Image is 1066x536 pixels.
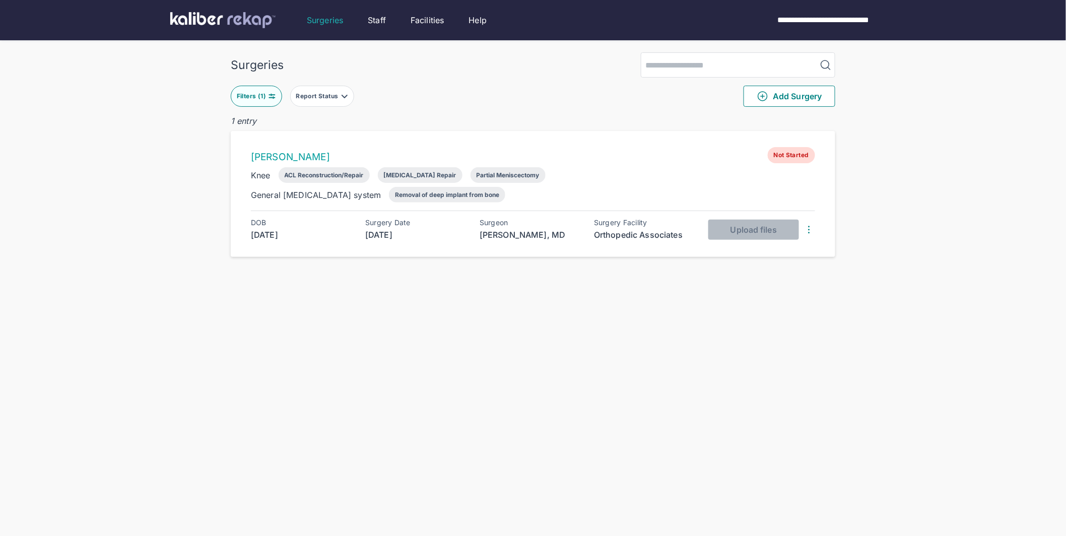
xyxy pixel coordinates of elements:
[365,229,466,241] div: [DATE]
[395,191,499,198] div: Removal of deep implant from bone
[307,14,343,26] a: Surgeries
[170,12,276,28] img: kaliber labs logo
[341,92,349,100] img: filter-caret-down-grey.b3560631.svg
[757,90,822,102] span: Add Surgery
[477,171,540,179] div: Partial Meniscectomy
[803,224,815,236] img: DotsThreeVertical.31cb0eda.svg
[480,229,580,241] div: [PERSON_NAME], MD
[469,14,487,26] a: Help
[296,92,340,100] div: Report Status
[237,92,268,100] div: Filters ( 1 )
[411,14,444,26] a: Facilities
[368,14,386,26] a: Staff
[251,169,271,181] div: Knee
[251,229,352,241] div: [DATE]
[231,115,835,127] div: 1 entry
[820,59,832,71] img: MagnifyingGlass.1dc66aab.svg
[251,219,352,227] div: DOB
[268,92,276,100] img: faders-horizontal-teal.edb3eaa8.svg
[730,225,777,235] span: Upload files
[285,171,364,179] div: ACL Reconstruction/Repair
[251,151,330,163] a: [PERSON_NAME]
[594,219,695,227] div: Surgery Facility
[231,58,284,72] div: Surgeries
[251,189,381,201] div: General [MEDICAL_DATA] system
[708,220,799,240] button: Upload files
[757,90,769,102] img: PlusCircleGreen.5fd88d77.svg
[480,219,580,227] div: Surgeon
[290,86,354,107] button: Report Status
[231,86,282,107] button: Filters (1)
[594,229,695,241] div: Orthopedic Associates
[384,171,456,179] div: [MEDICAL_DATA] Repair
[768,147,815,163] span: Not Started
[744,86,835,107] button: Add Surgery
[365,219,466,227] div: Surgery Date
